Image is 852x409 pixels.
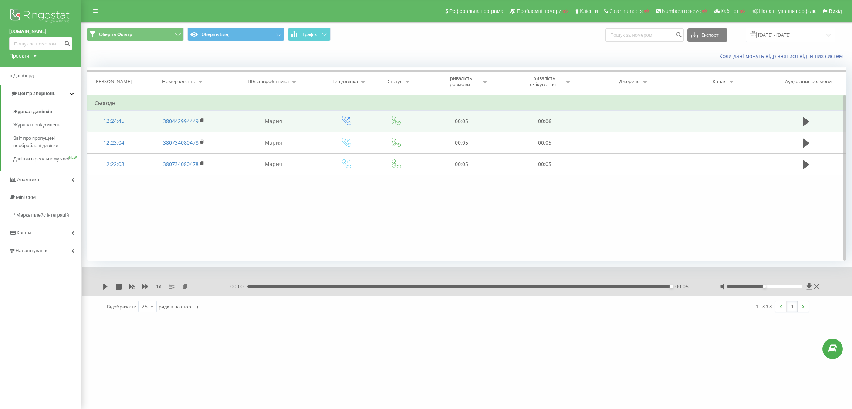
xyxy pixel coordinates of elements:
span: рядків на сторінці [159,303,199,310]
span: Оберіть Фільтр [99,31,132,37]
span: Аналiтика [17,177,39,182]
div: Тип дзвінка [332,78,358,85]
span: Відображати [107,303,136,310]
td: 00:05 [420,153,503,175]
span: Дашборд [13,73,34,78]
div: Accessibility label [763,285,766,288]
a: Звіт про пропущені необроблені дзвінки [13,132,81,152]
button: Оберіть Фільтр [87,28,184,41]
span: Журнал повідомлень [13,121,60,129]
div: ПІБ співробітника [248,78,289,85]
td: 00:06 [503,111,586,132]
div: 12:22:03 [95,157,133,172]
div: [PERSON_NAME] [94,78,132,85]
span: Звіт про пропущені необроблені дзвінки [13,135,78,149]
span: 00:00 [230,283,247,290]
div: Тривалість розмови [440,75,480,88]
div: Аудіозапис розмови [785,78,832,85]
span: Кошти [17,230,31,236]
div: 12:24:45 [95,114,133,128]
span: Графік [302,32,317,37]
span: Налаштування профілю [759,8,816,14]
td: 00:05 [503,153,586,175]
a: 380442994449 [163,118,199,125]
input: Пошук за номером [9,37,72,50]
div: Accessibility label [670,285,673,288]
button: Оберіть Вид [187,28,284,41]
span: Центр звернень [18,91,55,96]
button: Графік [288,28,331,41]
input: Пошук за номером [605,28,684,42]
a: Коли дані можуть відрізнятися вiд інших систем [719,53,846,60]
span: Кабінет [721,8,739,14]
td: Мария [227,132,320,153]
span: Журнал дзвінків [13,108,53,115]
span: Налаштування [16,248,49,253]
a: Журнал дзвінків [13,105,81,118]
span: Mini CRM [16,195,36,200]
span: 1 x [156,283,161,290]
a: 380734080478 [163,160,199,168]
span: Реферальна програма [449,8,504,14]
td: Мария [227,111,320,132]
div: 12:23:04 [95,136,133,150]
div: Проекти [9,52,29,60]
span: Clear numbers [609,8,643,14]
span: 00:05 [675,283,689,290]
span: Проблемні номери [517,8,561,14]
div: Номер клієнта [162,78,195,85]
div: 1 - 3 з 3 [756,302,772,310]
td: 00:05 [503,132,586,153]
div: 25 [142,303,148,310]
span: Маркетплейс інтеграцій [16,212,69,218]
div: Джерело [619,78,640,85]
img: Ringostat logo [9,7,72,26]
div: Канал [713,78,726,85]
span: Дзвінки в реальному часі [13,155,69,163]
a: Центр звернень [1,85,81,102]
div: Статус [388,78,402,85]
a: 380734080478 [163,139,199,146]
a: [DOMAIN_NAME] [9,28,72,35]
button: Експорт [687,28,727,42]
td: 00:05 [420,132,503,153]
span: Numbers reserve [662,8,701,14]
a: Журнал повідомлень [13,118,81,132]
td: Мария [227,153,320,175]
span: Вихід [829,8,842,14]
td: 00:05 [420,111,503,132]
a: 1 [787,301,798,312]
div: Тривалість очікування [523,75,563,88]
span: Клієнти [580,8,598,14]
a: Дзвінки в реальному часіNEW [13,152,81,166]
td: Сьогодні [87,96,846,111]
